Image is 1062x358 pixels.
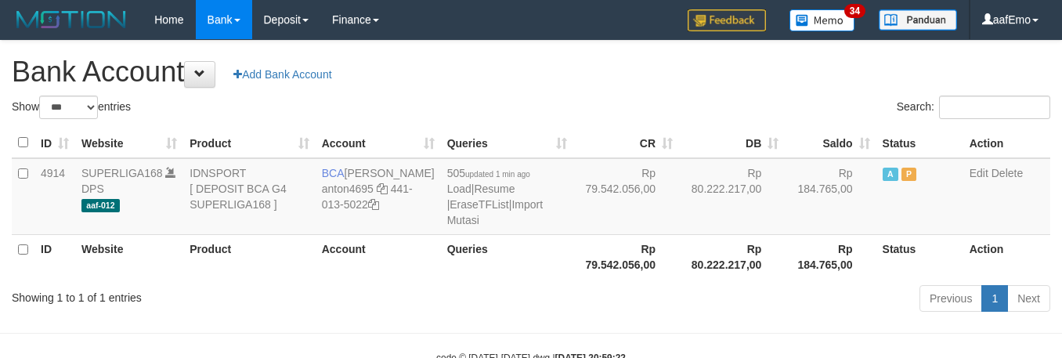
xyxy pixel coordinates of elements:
th: Status [876,128,963,158]
th: Rp 79.542.056,00 [573,234,679,279]
a: SUPERLIGA168 [81,167,163,179]
a: Import Mutasi [447,198,543,226]
img: MOTION_logo.png [12,8,131,31]
span: | | | [447,167,543,226]
th: Rp 184.765,00 [785,234,876,279]
td: [PERSON_NAME] 441-013-5022 [316,158,441,235]
th: Rp 80.222.217,00 [679,234,785,279]
a: 1 [981,285,1008,312]
span: BCA [322,167,345,179]
label: Search: [897,96,1050,119]
a: anton4695 [322,183,374,195]
a: Load [447,183,471,195]
th: Queries: activate to sort column ascending [441,128,573,158]
td: Rp 184.765,00 [785,158,876,235]
div: Showing 1 to 1 of 1 entries [12,284,431,306]
a: Resume [474,183,515,195]
span: 505 [447,167,530,179]
a: Add Bank Account [223,61,341,88]
span: Active [883,168,898,181]
a: Copy anton4695 to clipboard [377,183,388,195]
img: Button%20Memo.svg [789,9,855,31]
a: EraseTFList [450,198,508,211]
a: Delete [992,167,1023,179]
th: DB: activate to sort column ascending [679,128,785,158]
a: Edit [970,167,988,179]
img: Feedback.jpg [688,9,766,31]
th: Website: activate to sort column ascending [75,128,183,158]
th: Product [183,234,315,279]
th: Action [963,128,1050,158]
td: Rp 79.542.056,00 [573,158,679,235]
span: 34 [844,4,865,18]
td: 4914 [34,158,75,235]
input: Search: [939,96,1050,119]
span: Paused [901,168,917,181]
th: ID [34,234,75,279]
span: updated 1 min ago [465,170,530,179]
th: Account [316,234,441,279]
h1: Bank Account [12,56,1050,88]
td: DPS [75,158,183,235]
th: CR: activate to sort column ascending [573,128,679,158]
th: Queries [441,234,573,279]
td: IDNSPORT [ DEPOSIT BCA G4 SUPERLIGA168 ] [183,158,315,235]
th: Action [963,234,1050,279]
label: Show entries [12,96,131,119]
span: aaf-012 [81,199,120,212]
th: Website [75,234,183,279]
a: Copy 4410135022 to clipboard [368,198,379,211]
th: Status [876,234,963,279]
th: Account: activate to sort column ascending [316,128,441,158]
a: Previous [919,285,982,312]
img: panduan.png [879,9,957,31]
a: Next [1007,285,1050,312]
th: Saldo: activate to sort column ascending [785,128,876,158]
td: Rp 80.222.217,00 [679,158,785,235]
th: Product: activate to sort column ascending [183,128,315,158]
th: ID: activate to sort column ascending [34,128,75,158]
select: Showentries [39,96,98,119]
